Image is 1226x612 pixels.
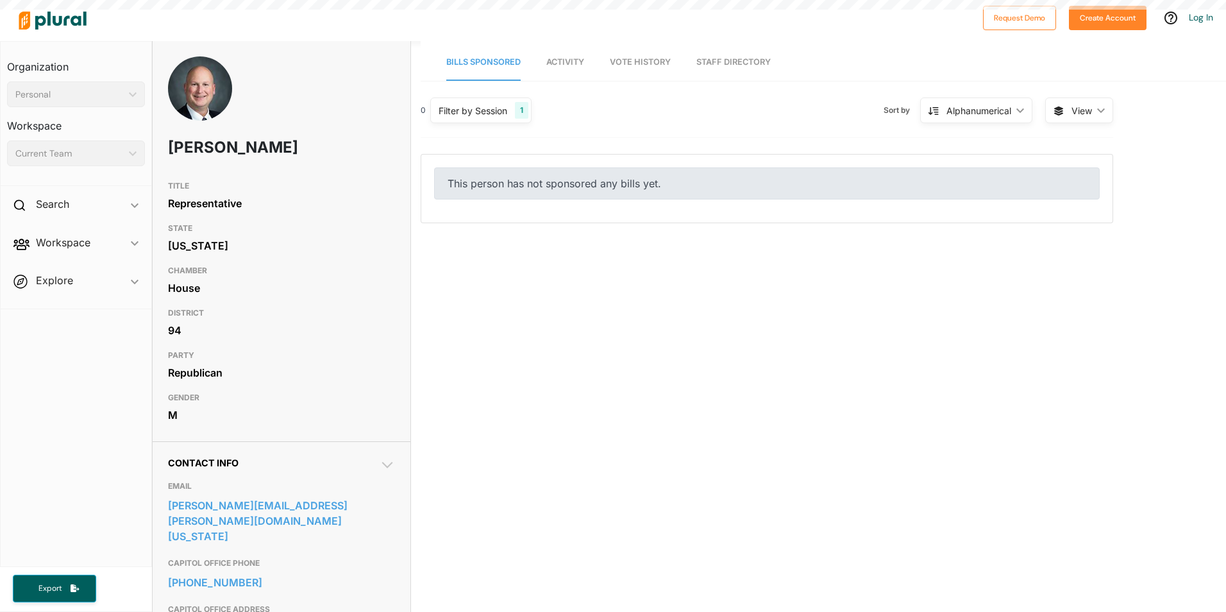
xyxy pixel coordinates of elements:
span: Contact Info [168,457,239,468]
div: 0 [421,105,426,116]
button: Request Demo [983,6,1056,30]
button: Export [13,575,96,602]
span: Bills Sponsored [446,57,521,67]
span: Vote History [610,57,671,67]
a: Activity [546,44,584,81]
h3: Organization [7,48,145,76]
a: [PERSON_NAME][EMAIL_ADDRESS][PERSON_NAME][DOMAIN_NAME][US_STATE] [168,496,395,546]
div: Alphanumerical [946,104,1011,117]
div: House [168,278,395,298]
h3: PARTY [168,348,395,363]
a: Vote History [610,44,671,81]
h1: [PERSON_NAME] [168,128,304,167]
div: Personal [15,88,124,101]
h3: TITLE [168,178,395,194]
div: Republican [168,363,395,382]
div: 94 [168,321,395,340]
div: Filter by Session [439,104,507,117]
h3: GENDER [168,390,395,405]
h2: Search [36,197,69,211]
span: Export [29,583,71,594]
span: Sort by [884,105,920,116]
div: This person has not sponsored any bills yet. [434,167,1100,200]
span: View [1071,104,1092,117]
h3: STATE [168,221,395,236]
a: Create Account [1069,10,1146,24]
h3: CAPITOL OFFICE PHONE [168,556,395,571]
a: Bills Sponsored [446,44,521,81]
div: Representative [168,194,395,213]
h3: CHAMBER [168,263,395,278]
span: Activity [546,57,584,67]
h3: EMAIL [168,479,395,494]
button: Create Account [1069,6,1146,30]
img: Headshot of Tony Tinderholt [168,56,232,146]
div: 1 [515,102,528,119]
a: [PHONE_NUMBER] [168,573,395,592]
h3: Workspace [7,107,145,135]
div: [US_STATE] [168,236,395,255]
div: M [168,405,395,425]
div: Current Team [15,147,124,160]
a: Staff Directory [696,44,771,81]
h3: DISTRICT [168,305,395,321]
a: Request Demo [983,10,1056,24]
a: Log In [1189,12,1213,23]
